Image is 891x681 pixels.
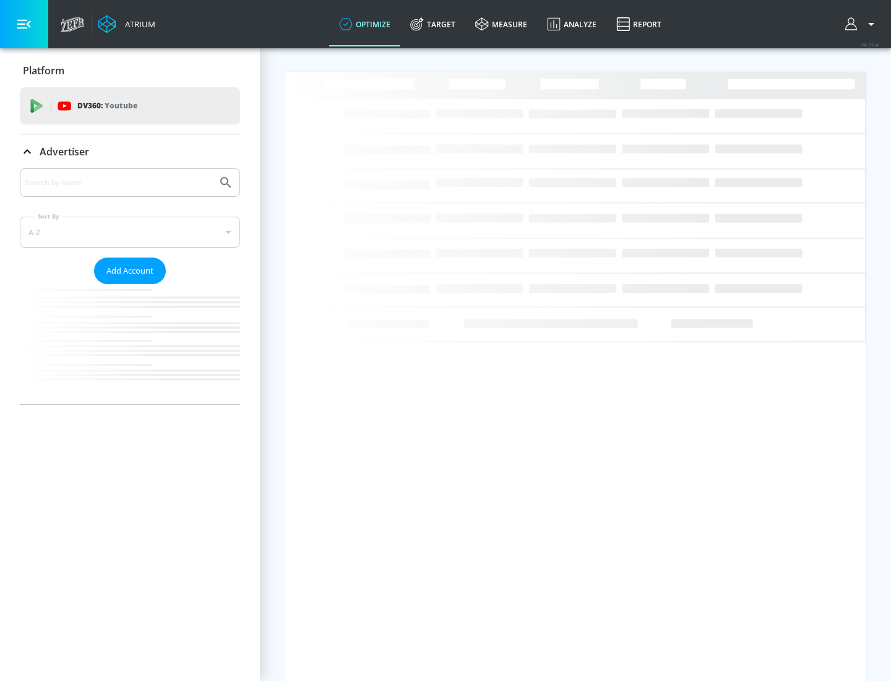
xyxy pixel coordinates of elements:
[25,175,212,191] input: Search by name
[20,168,240,404] div: Advertiser
[105,99,137,112] p: Youtube
[40,145,89,158] p: Advertiser
[77,99,137,113] p: DV360:
[606,2,671,46] a: Report
[465,2,537,46] a: measure
[23,64,64,77] p: Platform
[20,217,240,248] div: A-Z
[329,2,400,46] a: optimize
[20,134,240,169] div: Advertiser
[35,212,62,220] label: Sort By
[400,2,465,46] a: Target
[20,53,240,88] div: Platform
[120,19,155,30] div: Atrium
[94,258,166,284] button: Add Account
[20,87,240,124] div: DV360: Youtube
[106,264,153,278] span: Add Account
[20,284,240,404] nav: list of Advertiser
[537,2,606,46] a: Analyze
[98,15,155,33] a: Atrium
[861,41,879,48] span: v 4.25.4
